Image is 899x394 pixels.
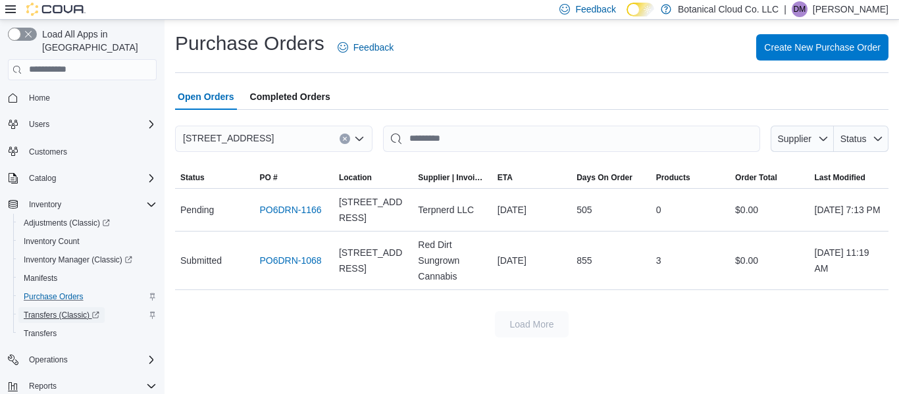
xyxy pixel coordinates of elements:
a: Transfers (Classic) [13,306,162,324]
button: Operations [3,351,162,369]
span: Inventory Manager (Classic) [18,252,157,268]
button: Operations [24,352,73,368]
button: Clear input [340,134,350,144]
span: Transfers (Classic) [24,310,99,320]
span: Inventory Count [18,234,157,249]
button: Catalog [3,169,162,187]
div: [DATE] [492,197,571,223]
button: Supplier [771,126,834,152]
p: Botanical Cloud Co. LLC [678,1,779,17]
button: Home [3,88,162,107]
button: Open list of options [354,134,365,144]
span: Operations [29,355,68,365]
span: Last Modified [815,172,865,183]
button: Transfers [13,324,162,343]
button: Customers [3,141,162,160]
a: Inventory Manager (Classic) [18,252,138,268]
span: Create New Purchase Order [764,41,881,54]
a: Adjustments (Classic) [18,215,115,231]
span: PO # [259,172,277,183]
div: [DATE] 7:13 PM [809,197,889,223]
div: $0.00 [730,197,809,223]
div: Location [339,172,372,183]
span: Order Total [735,172,777,183]
span: Reports [29,381,57,391]
img: Cova [26,3,86,16]
button: Inventory Count [13,232,162,251]
button: Status [175,167,254,188]
span: Submitted [180,253,222,268]
a: Home [24,90,55,106]
span: [STREET_ADDRESS] [339,194,407,226]
span: Feedback [353,41,394,54]
span: Completed Orders [250,84,330,110]
span: 3 [656,253,661,268]
span: ETA [498,172,513,183]
span: Load All Apps in [GEOGRAPHIC_DATA] [37,28,157,54]
div: Terpnerd LLC [413,197,492,223]
a: Inventory Count [18,234,85,249]
span: Adjustments (Classic) [18,215,157,231]
input: This is a search bar. After typing your query, hit enter to filter the results lower in the page. [383,126,760,152]
span: Transfers (Classic) [18,307,157,323]
span: Users [24,116,157,132]
a: Purchase Orders [18,289,89,305]
button: Catalog [24,170,61,186]
button: Status [834,126,888,152]
div: Red Dirt Sungrown Cannabis [413,232,492,289]
span: Operations [24,352,157,368]
span: Reports [24,378,157,394]
div: Dario Mellado [792,1,808,17]
span: Home [24,89,157,106]
button: Manifests [13,269,162,287]
span: Manifests [18,270,157,286]
span: Products [656,172,690,183]
button: Products [651,167,730,188]
button: Load More [495,311,569,337]
span: Transfers [24,328,57,339]
span: 0 [656,202,661,218]
span: DM [794,1,806,17]
span: Inventory Manager (Classic) [24,255,132,265]
span: Open Orders [178,84,234,110]
button: Users [3,115,162,134]
span: Status [180,172,205,183]
button: Last Modified [809,167,889,188]
span: Purchase Orders [18,289,157,305]
div: [DATE] 11:19 AM [809,239,889,282]
div: $0.00 [730,247,809,274]
span: Load More [510,318,554,331]
a: Feedback [332,34,399,61]
button: Order Total [730,167,809,188]
button: Purchase Orders [13,287,162,306]
button: ETA [492,167,571,188]
span: Adjustments (Classic) [24,218,110,228]
span: Inventory Count [24,236,80,247]
button: Reports [24,378,62,394]
span: Days On Order [577,172,632,183]
a: Adjustments (Classic) [13,214,162,232]
span: Inventory [24,197,157,212]
button: Create New Purchase Order [756,34,888,61]
span: [STREET_ADDRESS] [339,245,407,276]
a: PO6DRN-1166 [259,202,321,218]
button: Users [24,116,55,132]
a: PO6DRN-1068 [259,253,321,268]
a: Manifests [18,270,63,286]
span: Customers [24,143,157,159]
h1: Purchase Orders [175,30,324,57]
input: Dark Mode [627,3,654,16]
span: Status [840,134,867,144]
span: Supplier | Invoice Number [418,172,486,183]
span: Catalog [29,173,56,184]
span: Pending [180,202,214,218]
span: Feedback [575,3,615,16]
span: Customers [29,147,67,157]
span: Purchase Orders [24,291,84,302]
span: Home [29,93,50,103]
a: Inventory Manager (Classic) [13,251,162,269]
a: Transfers (Classic) [18,307,105,323]
div: [DATE] [492,247,571,274]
